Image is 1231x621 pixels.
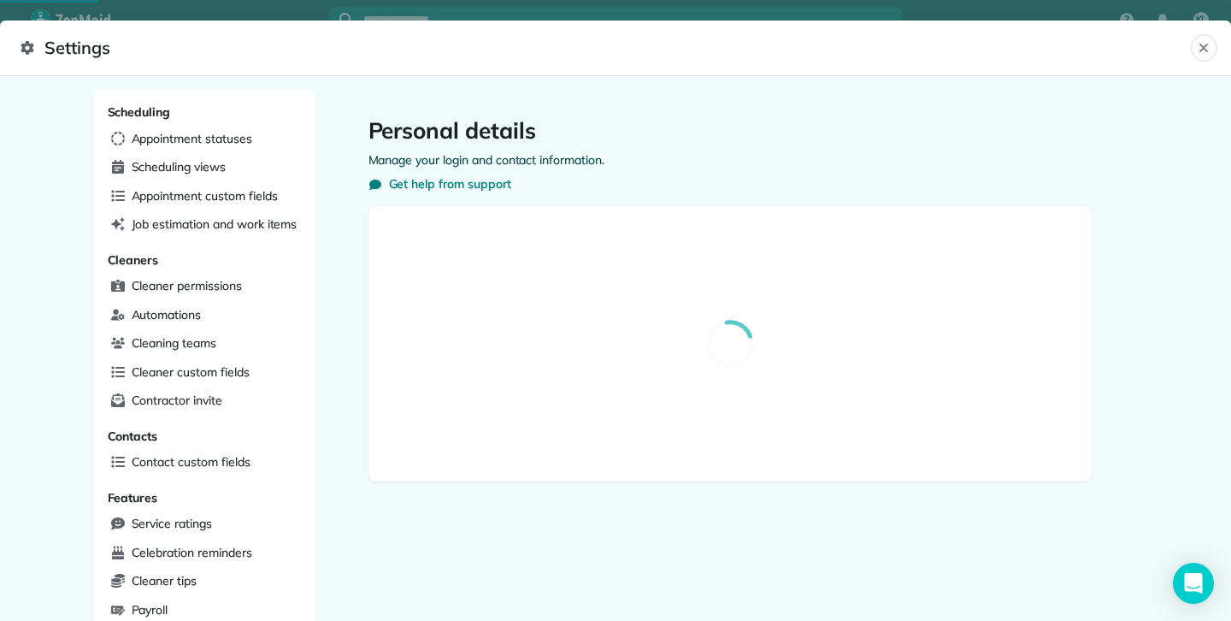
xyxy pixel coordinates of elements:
[104,359,305,385] a: Cleaner custom fields
[368,175,511,192] button: Get help from support
[104,569,305,594] a: Cleaner tips
[132,543,252,560] span: Celebration reminders
[132,363,250,380] span: Cleaner custom fields
[132,305,202,322] span: Automations
[389,175,511,192] span: Get help from support
[108,489,158,505] span: Features
[104,126,305,151] a: Appointment statuses
[368,151,1092,169] p: Manage your login and contact information.
[1173,563,1214,604] div: Open Intercom Messenger
[368,117,1092,145] h1: Personal details
[132,572,197,589] span: Cleaner tips
[104,274,305,299] a: Cleaner permissions
[104,302,305,328] a: Automations
[132,277,242,294] span: Cleaner permissions
[104,388,305,414] a: Contractor invite
[132,392,222,409] span: Contractor invite
[132,515,212,532] span: Service ratings
[104,331,305,357] a: Cleaning teams
[104,540,305,565] a: Celebration reminders
[132,600,168,618] span: Payroll
[132,158,226,175] span: Scheduling views
[104,450,305,476] a: Contact custom fields
[1191,34,1217,62] button: Close
[132,129,252,146] span: Appointment statuses
[132,334,216,352] span: Cleaning teams
[132,186,278,204] span: Appointment custom fields
[108,251,159,267] span: Cleaners
[104,183,305,209] a: Appointment custom fields
[108,104,171,120] span: Scheduling
[132,216,297,233] span: Job estimation and work items
[132,453,250,470] span: Contact custom fields
[21,34,1191,62] span: Settings
[104,212,305,238] a: Job estimation and work items
[104,155,305,180] a: Scheduling views
[108,428,158,443] span: Contacts
[104,512,305,537] a: Service ratings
